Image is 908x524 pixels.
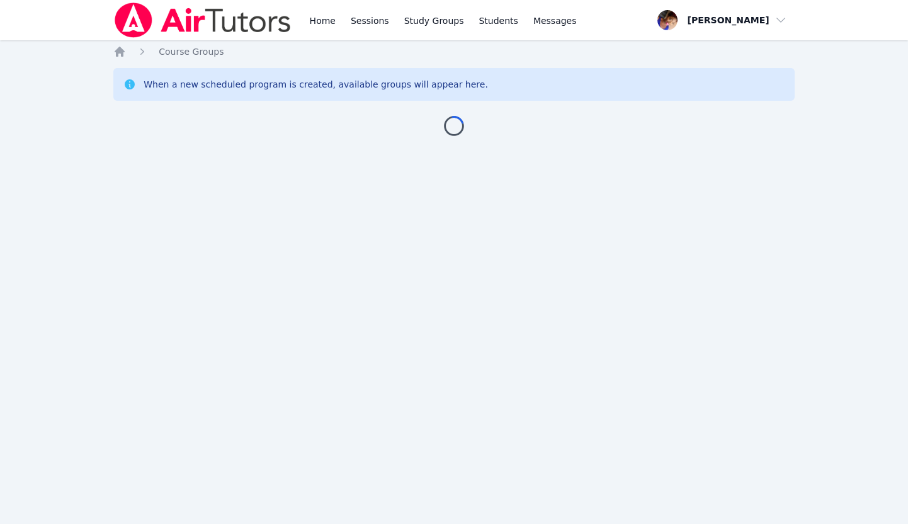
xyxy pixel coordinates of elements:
nav: Breadcrumb [113,45,795,58]
span: Course Groups [159,47,224,57]
a: Course Groups [159,45,224,58]
img: Air Tutors [113,3,292,38]
span: Messages [533,14,577,27]
div: When a new scheduled program is created, available groups will appear here. [144,78,488,91]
